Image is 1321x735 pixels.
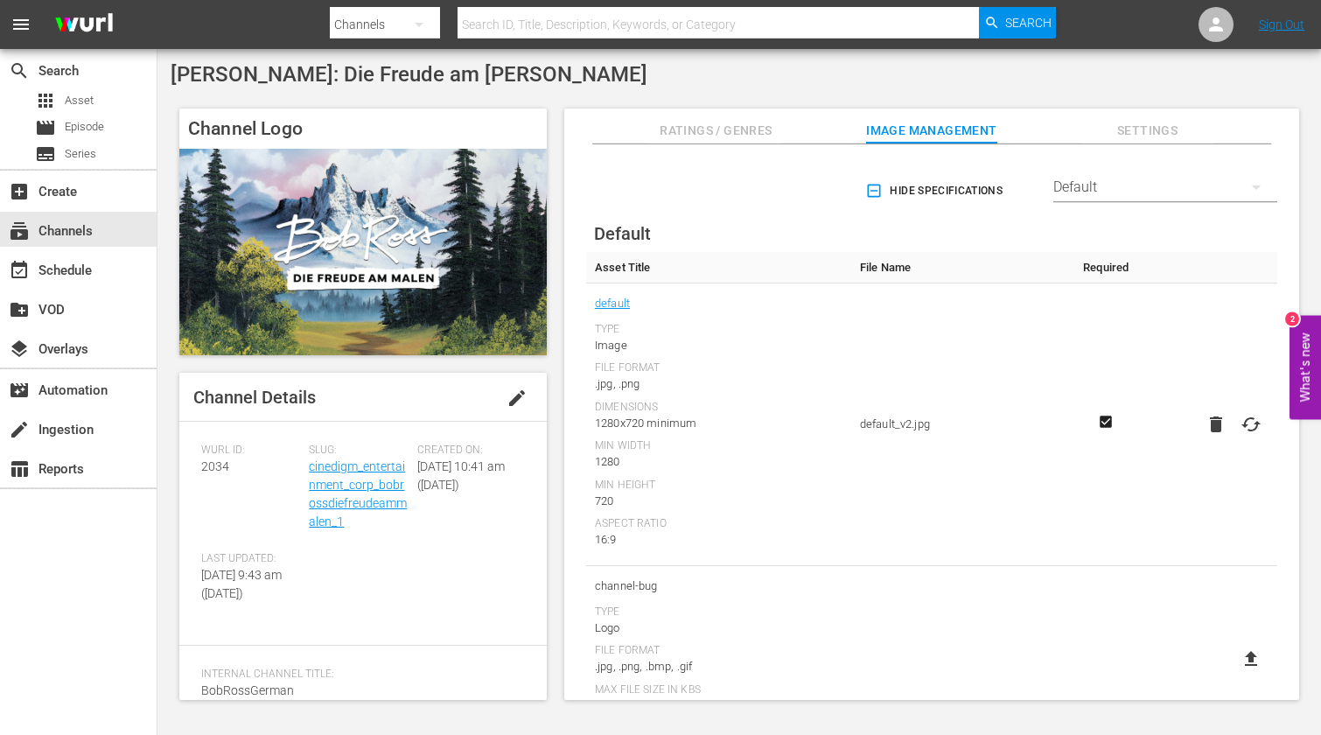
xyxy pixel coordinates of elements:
div: 1280 [595,453,842,471]
div: 2 [1285,312,1299,326]
span: edit [507,388,528,409]
span: Episode [35,117,56,138]
span: Hide Specifications [869,182,1003,200]
button: Search [979,7,1056,38]
div: Aspect Ratio [595,517,842,531]
div: Image [595,337,842,354]
a: Sign Out [1259,17,1304,31]
span: Channel Details [193,387,316,408]
div: Dimensions [595,401,842,415]
th: Required [1074,252,1138,283]
span: Schedule [9,260,30,281]
div: File Format [595,361,842,375]
span: Channels [9,220,30,241]
div: .jpg, .png, .bmp, .gif [595,658,842,675]
svg: Required [1095,414,1116,430]
div: 16:9 [595,531,842,549]
span: Internal Channel Title: [201,668,516,682]
button: Hide Specifications [862,166,1010,215]
a: cinedigm_entertainment_corp_bobrossdiefreudeammalen_1 [309,459,407,528]
span: Default [594,223,651,244]
span: [DATE] 10:41 am ([DATE]) [417,459,505,492]
span: [PERSON_NAME]: Die Freude am [PERSON_NAME] [171,62,647,87]
img: Bob Ross: Die Freude am Malen [179,149,547,355]
span: Wurl ID: [201,444,300,458]
span: Ingestion [9,419,30,440]
h4: Channel Logo [179,108,547,149]
span: Reports [9,458,30,479]
span: Automation [9,380,30,401]
img: ans4CAIJ8jUAAAAAAAAAAAAAAAAAAAAAAAAgQb4GAAAAAAAAAAAAAAAAAAAAAAAAJMjXAAAAAAAAAAAAAAAAAAAAAAAAgAT5G... [42,4,126,45]
span: Created On: [417,444,516,458]
a: default [595,292,630,315]
span: Create [9,181,30,202]
button: Open Feedback Widget [1290,316,1321,420]
span: Settings [1082,120,1213,142]
span: Overlays [9,339,30,360]
span: Series [35,143,56,164]
div: 1280x720 minimum [595,415,842,432]
td: default_v2.jpg [851,283,1074,566]
span: Series [65,145,96,163]
span: Ratings / Genres [650,120,781,142]
span: Slug: [309,444,408,458]
button: edit [496,377,538,419]
div: Min Height [595,479,842,493]
span: Last Updated: [201,552,300,566]
span: Search [1005,7,1052,38]
div: Min Width [595,439,842,453]
div: Default [1053,163,1277,212]
span: Asset [65,92,94,109]
th: Asset Title [586,252,851,283]
div: Logo [595,619,842,637]
span: BobRossGerman [201,683,294,697]
div: 25000 [595,697,842,715]
div: Type [595,605,842,619]
span: Asset [35,90,56,111]
span: menu [10,14,31,35]
div: .jpg, .png [595,375,842,393]
span: Episode [65,118,104,136]
span: VOD [9,299,30,320]
span: channel-bug [595,575,842,598]
div: Max File Size In Kbs [595,683,842,697]
div: File Format [595,644,842,658]
span: [DATE] 9:43 am ([DATE]) [201,568,282,600]
div: 720 [595,493,842,510]
div: Type [595,323,842,337]
span: Image Management [866,120,997,142]
span: Search [9,60,30,81]
th: File Name [851,252,1074,283]
span: 2034 [201,459,229,473]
